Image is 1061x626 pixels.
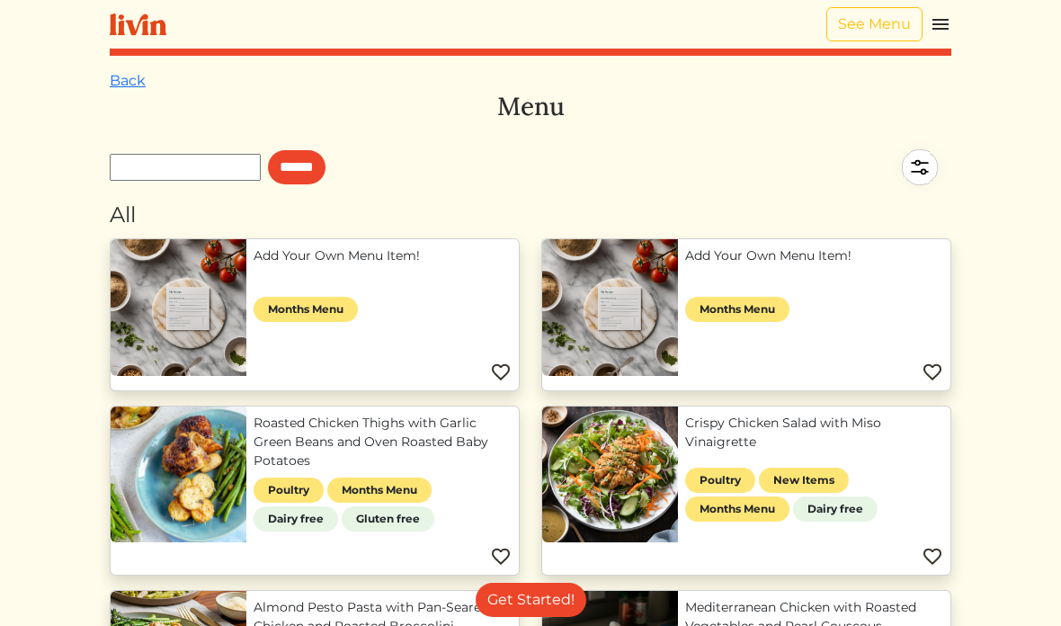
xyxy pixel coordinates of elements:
[685,246,943,265] a: Add Your Own Menu Item!
[930,13,951,35] img: menu_hamburger-cb6d353cf0ecd9f46ceae1c99ecbeb4a00e71ca567a856bd81f57e9d8c17bb26.svg
[922,362,943,383] img: Favorite menu item
[490,546,512,568] img: Favorite menu item
[888,136,951,199] img: filter-5a7d962c2457a2d01fc3f3b070ac7679cf81506dd4bc827d76cf1eb68fb85cd7.svg
[110,199,951,231] div: All
[254,414,512,470] a: Roasted Chicken Thighs with Garlic Green Beans and Oven Roasted Baby Potatoes
[922,546,943,568] img: Favorite menu item
[826,7,923,41] a: See Menu
[110,92,951,121] h3: Menu
[476,583,586,617] a: Get Started!
[110,13,166,36] img: livin-logo-a0d97d1a881af30f6274990eb6222085a2533c92bbd1e4f22c21b4f0d0e3210c.svg
[685,414,943,452] a: Crispy Chicken Salad with Miso Vinaigrette
[254,246,512,265] a: Add Your Own Menu Item!
[110,72,146,89] a: Back
[490,362,512,383] img: Favorite menu item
